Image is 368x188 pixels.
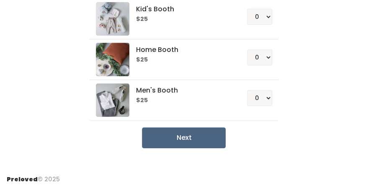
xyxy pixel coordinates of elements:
[136,16,227,23] h6: $25
[136,5,227,13] h5: Kid's Booth
[136,87,227,94] h5: Men's Booth
[136,97,227,104] h6: $25
[142,127,226,148] button: Next
[7,168,60,184] div: © 2025
[96,2,129,36] img: preloved logo
[136,46,227,54] h5: Home Booth
[96,43,129,76] img: preloved logo
[136,57,227,63] h6: $25
[7,175,38,183] span: Preloved
[96,83,129,117] img: preloved logo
